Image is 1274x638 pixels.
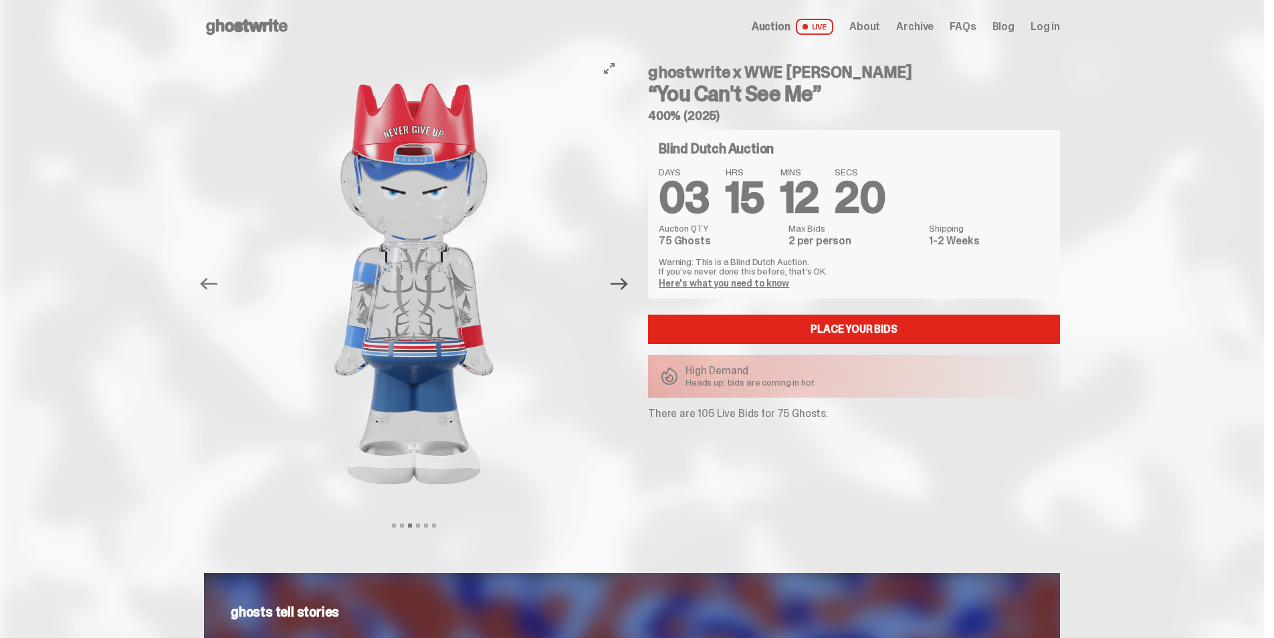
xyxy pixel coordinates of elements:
span: HRS [726,167,764,177]
button: View slide 3 [408,524,412,528]
a: Blog [992,21,1015,32]
button: View slide 1 [392,524,396,528]
span: LIVE [796,19,834,35]
img: John_Cena_Hero_6.png [230,54,598,514]
a: Place your Bids [648,315,1060,344]
span: MINS [780,167,819,177]
button: View full-screen [601,60,617,76]
button: Previous [194,269,223,299]
h4: ghostwrite x WWE [PERSON_NAME] [648,64,1060,80]
span: SECS [835,167,885,177]
dt: Max Bids [788,224,921,233]
a: Here's what you need to know [659,277,789,289]
h5: 400% (2025) [648,110,1060,122]
a: Auction LIVE [752,19,833,35]
p: High Demand [685,366,815,376]
button: Next [605,269,634,299]
dd: 75 Ghosts [659,236,780,246]
a: FAQs [950,21,976,32]
span: 15 [726,170,764,226]
button: View slide 4 [416,524,420,528]
button: View slide 5 [424,524,428,528]
a: About [849,21,880,32]
dt: Auction QTY [659,224,780,233]
button: View slide 6 [432,524,436,528]
span: 12 [780,170,819,226]
h3: “You Can't See Me” [648,83,1060,104]
p: Warning: This is a Blind Dutch Auction. If you’ve never done this before, that’s OK. [659,257,1049,276]
dt: Shipping [929,224,1049,233]
span: DAYS [659,167,710,177]
p: ghosts tell stories [231,605,1033,619]
dd: 1-2 Weeks [929,236,1049,246]
p: There are 105 Live Bids for 75 Ghosts. [648,408,1060,419]
a: Archive [896,21,934,32]
button: View slide 2 [400,524,404,528]
span: 20 [835,170,885,226]
a: Log in [1031,21,1060,32]
p: Heads up: bids are coming in hot [685,378,815,387]
dd: 2 per person [788,236,921,246]
h4: Blind Dutch Auction [659,142,774,155]
span: Auction [752,21,790,32]
span: 03 [659,170,710,226]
